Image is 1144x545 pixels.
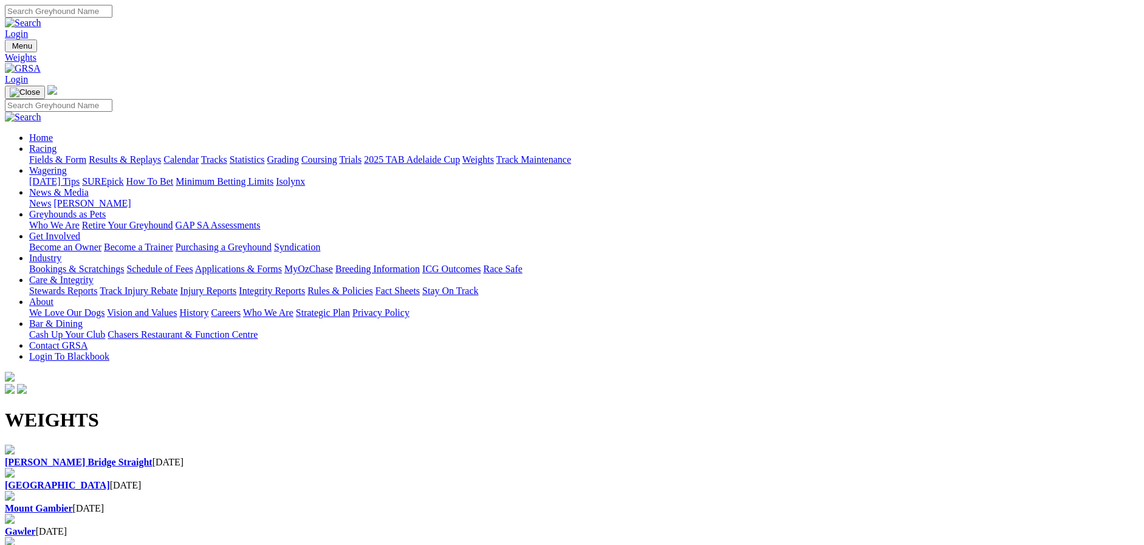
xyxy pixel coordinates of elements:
a: Isolynx [276,176,305,187]
img: logo-grsa-white.png [5,372,15,382]
a: How To Bet [126,176,174,187]
a: Mount Gambier [5,503,73,513]
input: Search [5,5,112,18]
a: Privacy Policy [352,307,409,318]
a: 2025 TAB Adelaide Cup [364,154,460,165]
a: We Love Our Dogs [29,307,104,318]
div: Care & Integrity [29,286,1139,296]
a: Track Maintenance [496,154,571,165]
a: Trials [339,154,361,165]
h1: WEIGHTS [5,409,1139,431]
a: Results & Replays [89,154,161,165]
a: News [29,198,51,208]
a: Purchasing a Greyhound [176,242,272,252]
a: [PERSON_NAME] [53,198,131,208]
a: Applications & Forms [195,264,282,274]
a: Retire Your Greyhound [82,220,173,230]
a: Minimum Betting Limits [176,176,273,187]
a: Grading [267,154,299,165]
div: Greyhounds as Pets [29,220,1139,231]
a: MyOzChase [284,264,333,274]
a: Rules & Policies [307,286,373,296]
a: SUREpick [82,176,123,187]
a: Schedule of Fees [126,264,193,274]
img: logo-grsa-white.png [47,85,57,95]
a: Who We Are [29,220,80,230]
a: Contact GRSA [29,340,87,351]
div: [DATE] [5,457,1139,468]
a: Home [29,132,53,143]
a: Tracks [201,154,227,165]
a: Wagering [29,165,67,176]
span: Menu [12,41,32,50]
a: Cash Up Your Club [29,329,105,340]
a: Become an Owner [29,242,101,252]
a: Chasers Restaurant & Function Centre [108,329,258,340]
a: Fact Sheets [375,286,420,296]
a: GAP SA Assessments [176,220,261,230]
a: Industry [29,253,61,263]
a: [DATE] Tips [29,176,80,187]
a: Login [5,29,28,39]
img: file-red.svg [5,445,15,454]
a: Statistics [230,154,265,165]
img: file-red.svg [5,491,15,501]
div: Get Involved [29,242,1139,253]
a: News & Media [29,187,89,197]
a: Calendar [163,154,199,165]
div: [DATE] [5,503,1139,514]
a: Gawler [5,526,36,536]
a: Get Involved [29,231,80,241]
a: History [179,307,208,318]
img: Search [5,112,41,123]
div: [DATE] [5,526,1139,537]
a: Vision and Values [107,307,177,318]
a: Injury Reports [180,286,236,296]
a: About [29,296,53,307]
a: Stewards Reports [29,286,97,296]
img: facebook.svg [5,384,15,394]
a: ICG Outcomes [422,264,481,274]
img: Search [5,18,41,29]
a: Become a Trainer [104,242,173,252]
a: Login To Blackbook [29,351,109,362]
a: Bar & Dining [29,318,83,329]
div: [DATE] [5,480,1139,491]
a: Coursing [301,154,337,165]
a: Syndication [274,242,320,252]
img: GRSA [5,63,41,74]
a: [PERSON_NAME] Bridge Straight [5,457,152,467]
div: About [29,307,1139,318]
a: Fields & Form [29,154,86,165]
a: Integrity Reports [239,286,305,296]
div: Racing [29,154,1139,165]
img: file-red.svg [5,468,15,478]
a: Breeding Information [335,264,420,274]
img: twitter.svg [17,384,27,394]
a: Weights [5,52,1139,63]
a: Who We Are [243,307,293,318]
button: Toggle navigation [5,39,37,52]
a: Racing [29,143,57,154]
a: Bookings & Scratchings [29,264,124,274]
a: Track Injury Rebate [100,286,177,296]
a: Careers [211,307,241,318]
div: Bar & Dining [29,329,1139,340]
a: Greyhounds as Pets [29,209,106,219]
img: Close [10,87,40,97]
a: Strategic Plan [296,307,350,318]
div: Wagering [29,176,1139,187]
input: Search [5,99,112,112]
img: file-red.svg [5,514,15,524]
a: [GEOGRAPHIC_DATA] [5,480,110,490]
div: Industry [29,264,1139,275]
a: Stay On Track [422,286,478,296]
a: Race Safe [483,264,522,274]
a: Care & Integrity [29,275,94,285]
a: Login [5,74,28,84]
div: News & Media [29,198,1139,209]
